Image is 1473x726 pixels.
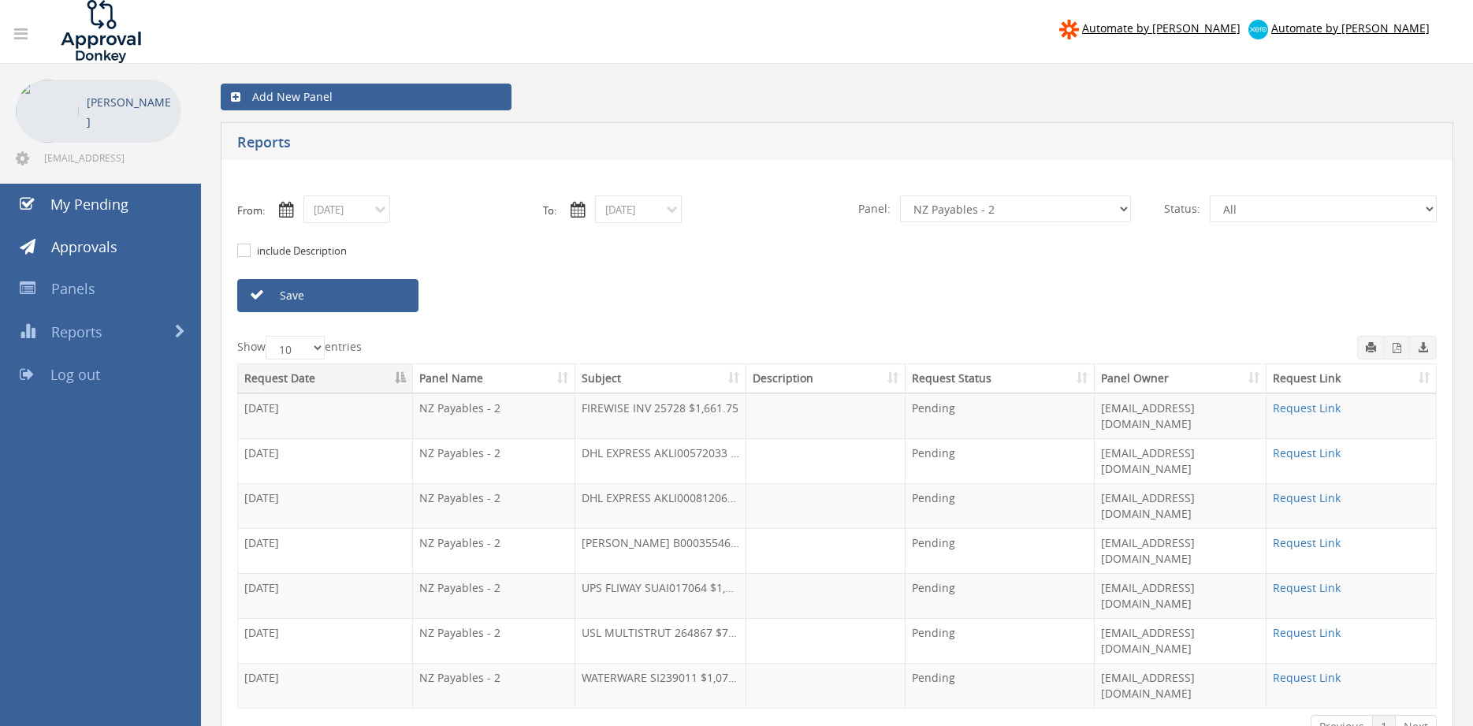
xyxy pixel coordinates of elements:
[413,364,575,393] th: Panel Name: activate to sort column ascending
[906,618,1095,663] td: Pending
[237,279,418,312] a: Save
[1095,393,1267,438] td: [EMAIL_ADDRESS][DOMAIN_NAME]
[1248,20,1268,39] img: xero-logo.png
[51,322,102,341] span: Reports
[50,195,128,214] span: My Pending
[1095,618,1267,663] td: [EMAIL_ADDRESS][DOMAIN_NAME]
[1059,20,1079,39] img: zapier-logomark.png
[237,203,265,218] label: From:
[543,203,556,218] label: To:
[1267,364,1436,393] th: Request Link: activate to sort column ascending
[1273,535,1341,550] a: Request Link
[237,135,1080,155] h5: Reports
[1095,573,1267,618] td: [EMAIL_ADDRESS][DOMAIN_NAME]
[238,663,413,708] td: [DATE]
[1095,528,1267,573] td: [EMAIL_ADDRESS][DOMAIN_NAME]
[906,483,1095,528] td: Pending
[87,92,173,132] p: [PERSON_NAME]
[575,573,746,618] td: UPS FLIWAY SUAI017064 $1,522.20
[575,528,746,573] td: [PERSON_NAME] B00035546 $2,239.34
[51,279,95,298] span: Panels
[1095,663,1267,708] td: [EMAIL_ADDRESS][DOMAIN_NAME]
[1273,580,1341,595] a: Request Link
[575,393,746,438] td: FIREWISE INV 25728 $1,661.75
[238,438,413,483] td: [DATE]
[746,364,906,393] th: Description: activate to sort column ascending
[1082,20,1241,35] span: Automate by [PERSON_NAME]
[575,618,746,663] td: USL MULTISTRUT 264867 $73.03
[413,618,575,663] td: NZ Payables - 2
[575,483,746,528] td: DHL EXPRESS AKLI000812065 $158.63
[237,336,362,359] label: Show entries
[1271,20,1430,35] span: Automate by [PERSON_NAME]
[906,528,1095,573] td: Pending
[238,364,413,393] th: Request Date: activate to sort column descending
[1095,438,1267,483] td: [EMAIL_ADDRESS][DOMAIN_NAME]
[906,438,1095,483] td: Pending
[906,573,1095,618] td: Pending
[413,438,575,483] td: NZ Payables - 2
[1155,195,1210,222] span: Status:
[1273,400,1341,415] a: Request Link
[906,364,1095,393] th: Request Status: activate to sort column ascending
[1095,364,1267,393] th: Panel Owner: activate to sort column ascending
[238,618,413,663] td: [DATE]
[906,663,1095,708] td: Pending
[575,364,746,393] th: Subject: activate to sort column ascending
[238,393,413,438] td: [DATE]
[849,195,900,222] span: Panel:
[238,483,413,528] td: [DATE]
[253,244,347,259] label: include Description
[413,573,575,618] td: NZ Payables - 2
[1273,490,1341,505] a: Request Link
[906,393,1095,438] td: Pending
[575,663,746,708] td: WATERWARE SI239011 $1,077.79
[413,483,575,528] td: NZ Payables - 2
[575,438,746,483] td: DHL EXPRESS AKLI00572033 $222.99
[44,151,178,164] span: [EMAIL_ADDRESS][DOMAIN_NAME]
[413,663,575,708] td: NZ Payables - 2
[413,528,575,573] td: NZ Payables - 2
[1273,625,1341,640] a: Request Link
[1095,483,1267,528] td: [EMAIL_ADDRESS][DOMAIN_NAME]
[1273,670,1341,685] a: Request Link
[238,573,413,618] td: [DATE]
[1273,445,1341,460] a: Request Link
[50,365,100,384] span: Log out
[221,84,511,110] a: Add New Panel
[238,528,413,573] td: [DATE]
[51,237,117,256] span: Approvals
[413,393,575,438] td: NZ Payables - 2
[266,336,325,359] select: Showentries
